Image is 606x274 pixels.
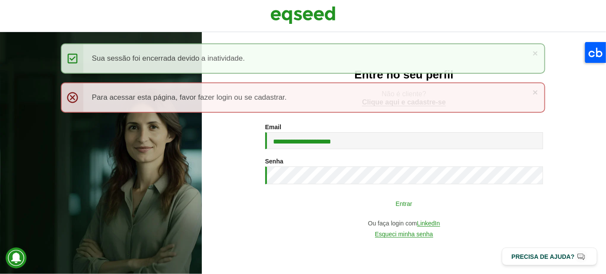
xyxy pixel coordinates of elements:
[417,220,440,227] a: LinkedIn
[265,220,543,227] div: Ou faça login com
[270,4,336,26] img: EqSeed Logo
[533,49,538,58] a: ×
[61,43,546,74] div: Sua sessão foi encerrada devido a inatividade.
[291,195,517,212] button: Entrar
[265,158,283,164] label: Senha
[265,124,281,130] label: Email
[61,82,546,113] div: Para acessar esta página, favor fazer login ou se cadastrar.
[375,231,433,238] a: Esqueci minha senha
[533,88,538,97] a: ×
